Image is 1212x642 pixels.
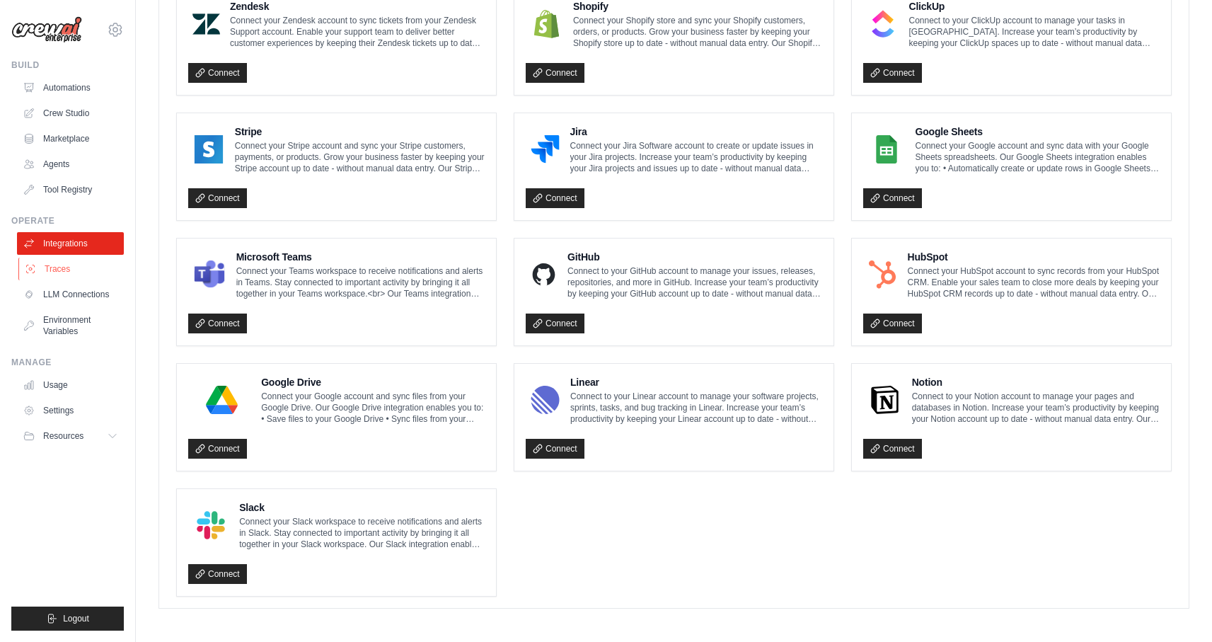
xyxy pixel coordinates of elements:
[188,439,247,459] a: Connect
[261,375,485,389] h4: Google Drive
[867,10,899,38] img: ClickUp Logo
[916,125,1160,139] h4: Google Sheets
[17,153,124,176] a: Agents
[908,265,1160,299] p: Connect your HubSpot account to sync records from your HubSpot CRM. Enable your sales team to clo...
[17,102,124,125] a: Crew Studio
[526,314,584,333] a: Connect
[261,391,485,425] p: Connect your Google account and sync files from your Google Drive. Our Google Drive integration e...
[192,260,226,289] img: Microsoft Teams Logo
[863,63,922,83] a: Connect
[867,260,898,289] img: HubSpot Logo
[188,314,247,333] a: Connect
[908,15,1160,49] p: Connect to your ClickUp account to manage your tasks in [GEOGRAPHIC_DATA]. Increase your team’s p...
[43,430,83,442] span: Resources
[17,127,124,150] a: Marketplace
[11,16,82,43] img: Logo
[236,265,485,299] p: Connect your Teams workspace to receive notifications and alerts in Teams. Stay connected to impo...
[17,178,124,201] a: Tool Registry
[17,309,124,343] a: Environment Variables
[17,399,124,422] a: Settings
[17,232,124,255] a: Integrations
[11,357,124,368] div: Manage
[867,386,902,414] img: Notion Logo
[192,511,229,539] img: Slack Logo
[236,250,485,264] h4: Microsoft Teams
[530,260,558,289] img: GitHub Logo
[567,265,822,299] p: Connect to your GitHub account to manage your issues, releases, repositories, and more in GitHub....
[567,250,822,264] h4: GitHub
[239,500,485,515] h4: Slack
[11,607,124,631] button: Logout
[916,140,1160,174] p: Connect your Google account and sync data with your Google Sheets spreadsheets. Our Google Sheets...
[11,215,124,227] div: Operate
[573,15,822,49] p: Connect your Shopify store and sync your Shopify customers, orders, or products. Grow your busine...
[530,386,560,414] img: Linear Logo
[863,188,922,208] a: Connect
[188,188,247,208] a: Connect
[17,425,124,447] button: Resources
[17,76,124,99] a: Automations
[867,135,906,164] img: Google Sheets Logo
[192,386,251,414] img: Google Drive Logo
[239,516,485,550] p: Connect your Slack workspace to receive notifications and alerts in Slack. Stay connected to impo...
[912,391,1160,425] p: Connect to your Notion account to manage your pages and databases in Notion. Increase your team’s...
[235,140,485,174] p: Connect your Stripe account and sync your Stripe customers, payments, or products. Grow your busi...
[188,564,247,584] a: Connect
[17,374,124,396] a: Usage
[908,250,1160,264] h4: HubSpot
[192,10,220,38] img: Zendesk Logo
[17,283,124,306] a: LLM Connections
[18,258,125,280] a: Traces
[530,135,560,164] img: Jira Logo
[863,439,922,459] a: Connect
[570,140,822,174] p: Connect your Jira Software account to create or update issues in your Jira projects. Increase you...
[863,314,922,333] a: Connect
[526,439,584,459] a: Connect
[192,135,225,164] img: Stripe Logo
[526,188,584,208] a: Connect
[912,375,1160,389] h4: Notion
[11,59,124,71] div: Build
[63,613,89,624] span: Logout
[570,125,822,139] h4: Jira
[188,63,247,83] a: Connect
[570,391,822,425] p: Connect to your Linear account to manage your software projects, sprints, tasks, and bug tracking...
[526,63,584,83] a: Connect
[570,375,822,389] h4: Linear
[530,10,563,38] img: Shopify Logo
[235,125,485,139] h4: Stripe
[230,15,485,49] p: Connect your Zendesk account to sync tickets from your Zendesk Support account. Enable your suppo...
